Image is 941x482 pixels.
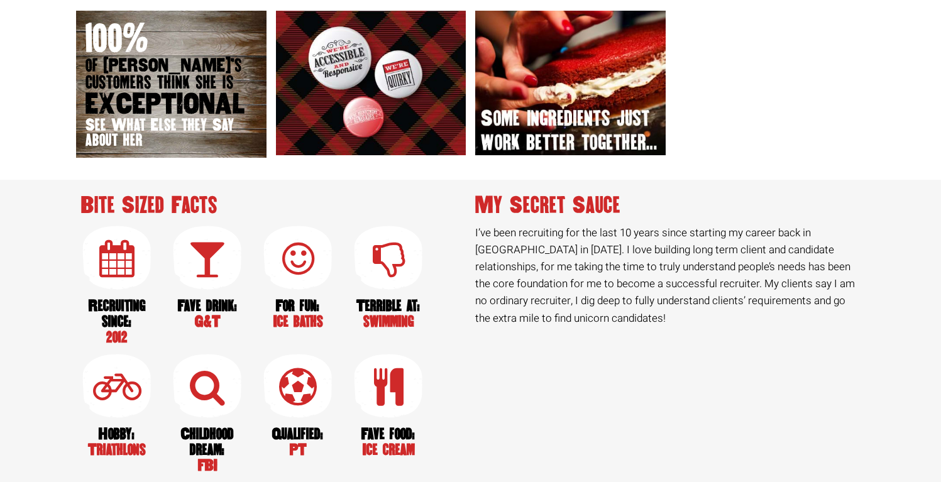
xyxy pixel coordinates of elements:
[85,20,257,57] span: 100%
[353,426,425,458] h2: Ice cream
[81,194,466,217] h2: Bite Sized Facts
[85,91,257,118] span: EXCEPTIONAL
[81,426,153,442] span: Hobby:
[475,224,861,327] p: I’ve been recruiting for the last 10 years since starting my career back in [GEOGRAPHIC_DATA] in ...
[85,57,257,74] span: of [PERSON_NAME]’s
[353,298,425,314] span: Terrible at:
[353,298,425,330] h2: swimming
[262,298,334,330] h2: Ice baths
[262,298,334,314] span: For fun:
[81,298,153,346] h2: 2012
[81,426,153,458] h2: Triathlons
[353,426,425,442] span: Fave food:
[475,194,861,217] h2: My Secret Sauce
[172,298,244,314] span: Fave drink:
[262,426,334,458] h2: PT
[85,74,257,91] span: customers think she is
[172,298,244,330] h2: G&T
[85,20,257,148] a: 100% of [PERSON_NAME]’s customers think she is EXCEPTIONAL See What Else they Say about her
[262,426,334,442] span: Qualified:
[172,426,244,458] span: Childhood dream:
[172,426,244,474] h2: FBI
[85,118,257,149] span: See What Else they Say about her
[81,298,153,330] span: Recruiting since:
